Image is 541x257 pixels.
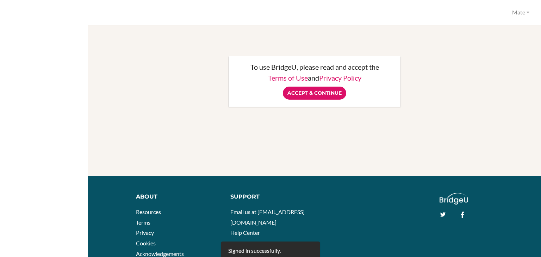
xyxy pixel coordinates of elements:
button: Mate [509,6,533,19]
p: To use BridgeU, please read and accept the [236,63,393,70]
p: and [236,74,393,81]
a: Email us at [EMAIL_ADDRESS][DOMAIN_NAME] [230,208,305,226]
a: Help Center [230,229,260,236]
a: Privacy [136,229,154,236]
a: Terms of Use [268,74,308,82]
div: About [136,193,220,201]
a: Resources [136,208,161,215]
div: Support [230,193,309,201]
input: Accept & Continue [283,87,346,100]
a: Terms [136,219,150,226]
a: Privacy Policy [319,74,361,82]
img: logo_white@2x-f4f0deed5e89b7ecb1c2cc34c3e3d731f90f0f143d5ea2071677605dd97b5244.png [440,193,468,205]
div: Signed in successfully. [228,247,281,255]
a: Cookies [136,240,156,246]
